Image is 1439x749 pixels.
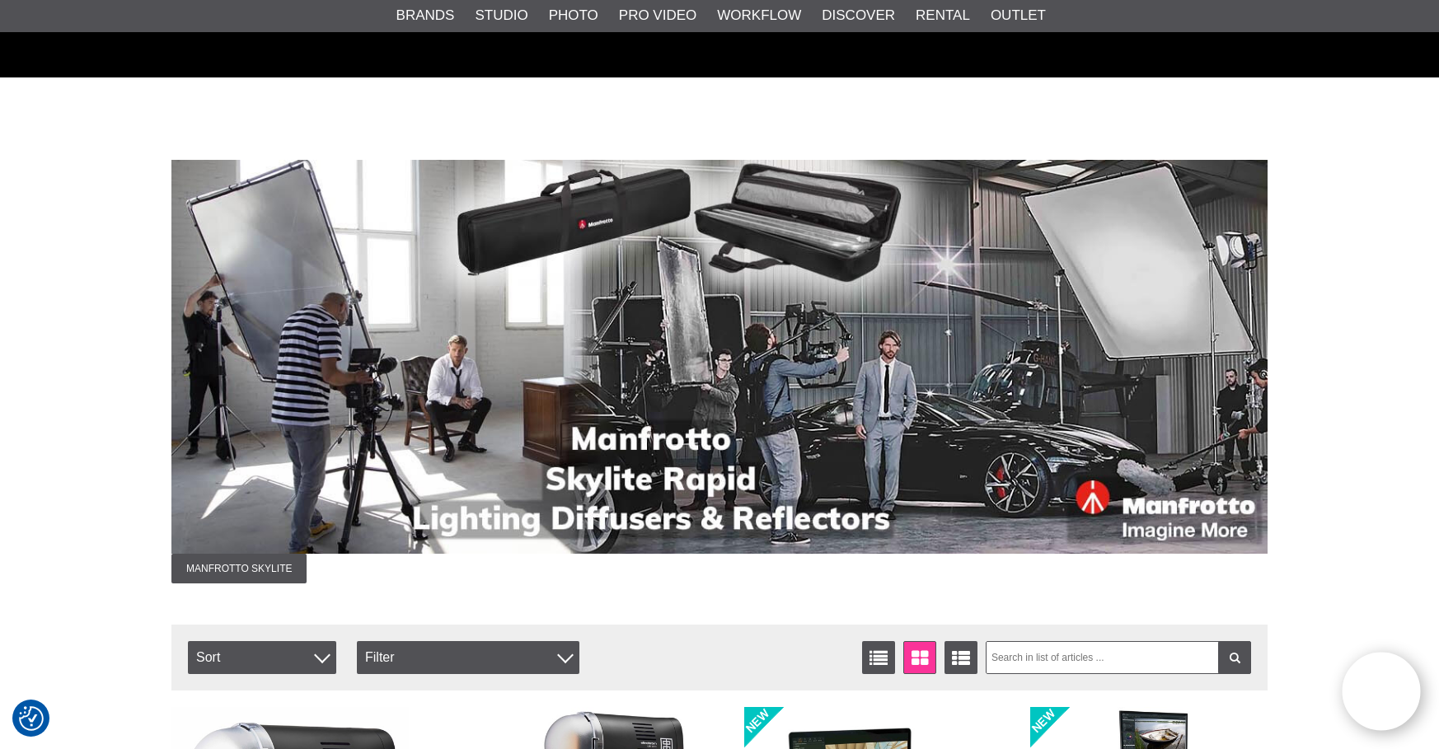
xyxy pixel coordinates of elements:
[19,706,44,731] img: Revisit consent button
[19,704,44,733] button: Consent Preferences
[171,160,1268,554] img: Ad:009 banner-man-skylite-1390x500.jpg
[916,5,970,26] a: Rental
[171,554,307,583] span: Manfrotto Skylite
[822,5,895,26] a: Discover
[475,5,527,26] a: Studio
[903,641,936,674] a: Window
[991,5,1046,26] a: Outlet
[619,5,696,26] a: Pro Video
[1218,641,1251,674] a: Filter
[862,641,895,674] a: List
[944,641,977,674] a: Extended list
[717,5,801,26] a: Workflow
[171,160,1268,583] a: Ad:009 banner-man-skylite-1390x500.jpgManfrotto Skylite
[549,5,598,26] a: Photo
[986,641,1252,674] input: Search in list of articles ...
[188,641,336,674] span: Sort
[357,641,579,674] div: Filter
[396,5,455,26] a: Brands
